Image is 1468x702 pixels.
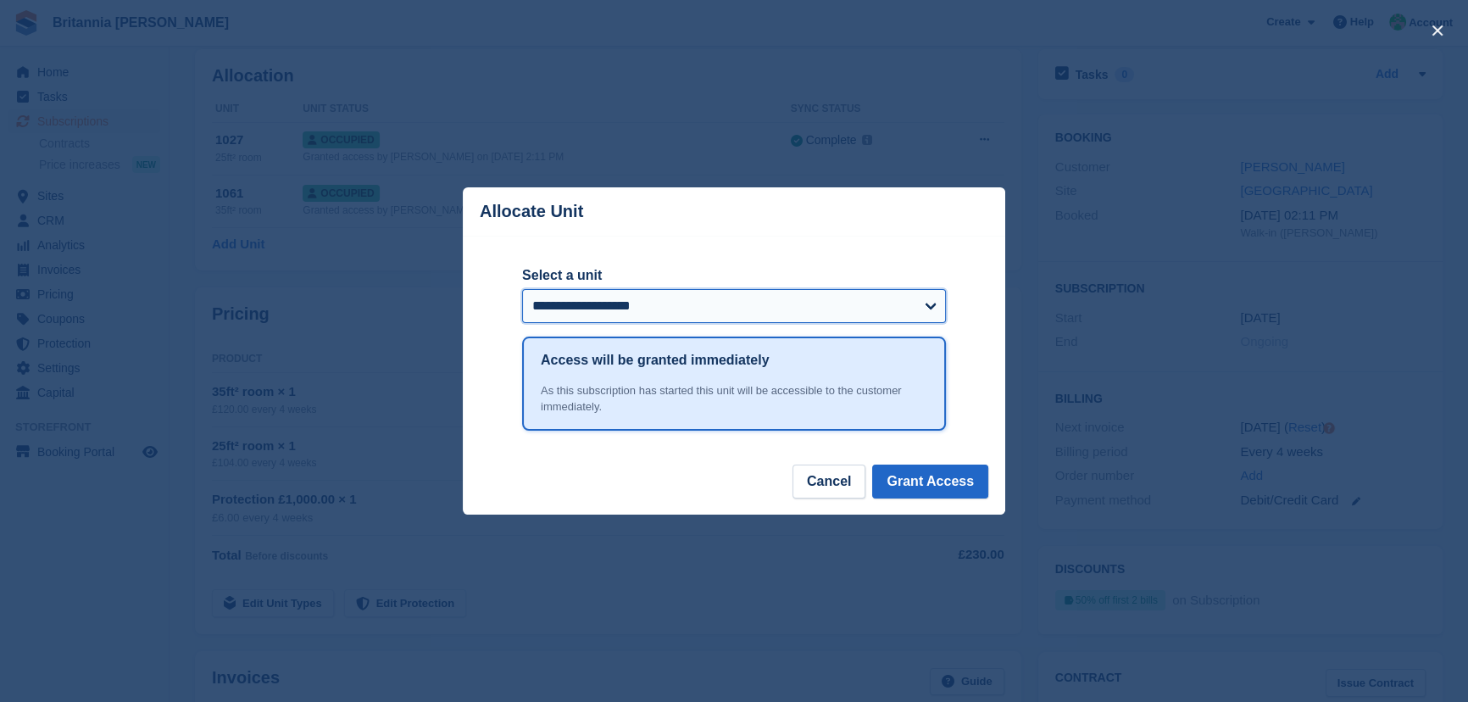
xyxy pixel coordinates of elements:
h1: Access will be granted immediately [541,350,769,370]
label: Select a unit [522,265,946,286]
button: Grant Access [872,465,988,499]
button: Cancel [792,465,865,499]
button: close [1424,17,1451,44]
p: Allocate Unit [480,202,583,221]
div: As this subscription has started this unit will be accessible to the customer immediately. [541,382,927,415]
